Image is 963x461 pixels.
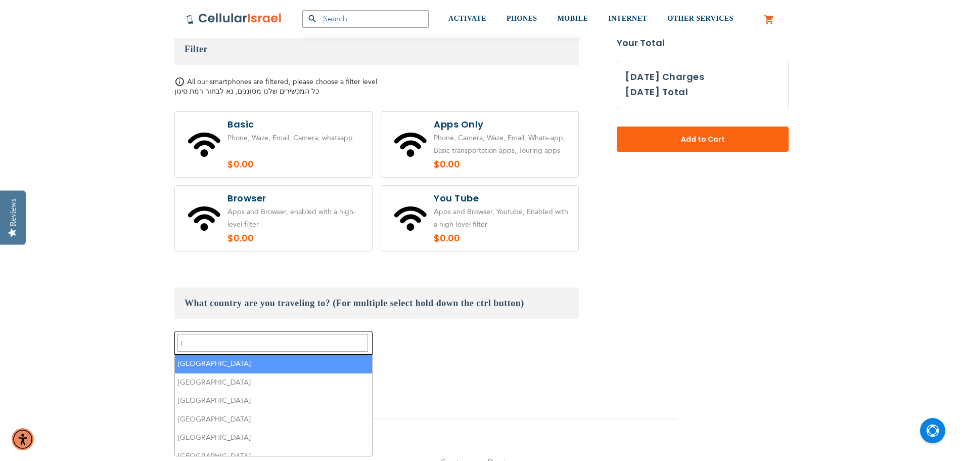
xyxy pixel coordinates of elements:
[558,15,588,22] span: MOBILE
[175,392,372,410] li: [GEOGRAPHIC_DATA]
[177,334,368,352] textarea: Search
[608,15,647,22] span: INTERNET
[175,410,372,429] li: [GEOGRAPHIC_DATA]
[625,85,688,100] h3: [DATE] Total
[667,15,733,22] span: OTHER SERVICES
[175,373,372,392] li: [GEOGRAPHIC_DATA]
[448,15,486,22] span: ACTIVATE
[175,355,372,373] li: [GEOGRAPHIC_DATA]
[175,429,372,447] li: [GEOGRAPHIC_DATA]
[9,198,18,226] div: Reviews
[185,44,208,54] span: Filter
[186,13,282,25] img: Cellular Israel Logo
[174,77,377,96] span: All our smartphones are filtered, please choose a filter level כל המכשירים שלנו מסוננים, נא לבחור...
[617,35,789,51] strong: Your Total
[12,428,34,450] div: Accessibility Menu
[625,69,780,85] h3: [DATE] Charges
[302,10,429,28] input: Search
[650,134,755,145] span: Add to Cart
[617,127,789,152] button: Add to Cart
[507,15,537,22] span: PHONES
[174,287,579,319] h3: What country are you traveling to? (For multiple select hold down the ctrl button)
